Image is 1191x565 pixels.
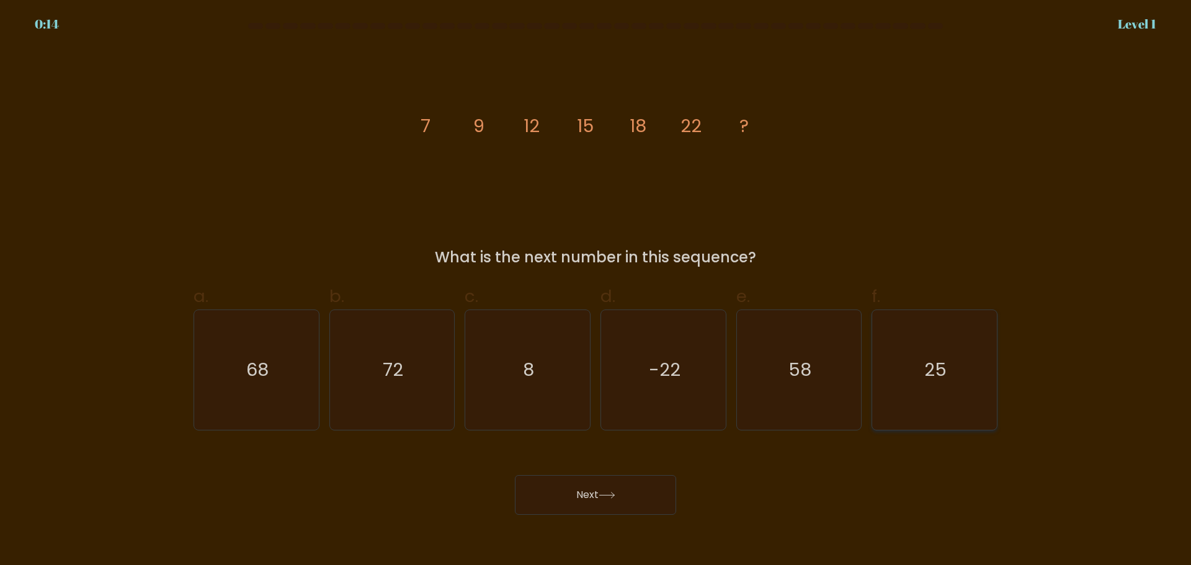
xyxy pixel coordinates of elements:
[630,113,647,138] tspan: 18
[524,113,540,138] tspan: 12
[329,284,344,308] span: b.
[681,113,702,138] tspan: 22
[421,113,430,138] tspan: 7
[201,246,990,269] div: What is the next number in this sequence?
[872,284,880,308] span: f.
[1118,15,1156,33] div: Level 1
[524,357,535,382] text: 8
[788,357,811,382] text: 58
[246,357,269,382] text: 68
[473,113,484,138] tspan: 9
[383,357,403,382] text: 72
[465,284,478,308] span: c.
[740,113,749,138] tspan: ?
[35,15,59,33] div: 0:14
[194,284,208,308] span: a.
[649,357,680,382] text: -22
[577,113,594,138] tspan: 15
[925,357,947,382] text: 25
[600,284,615,308] span: d.
[736,284,750,308] span: e.
[515,475,676,515] button: Next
